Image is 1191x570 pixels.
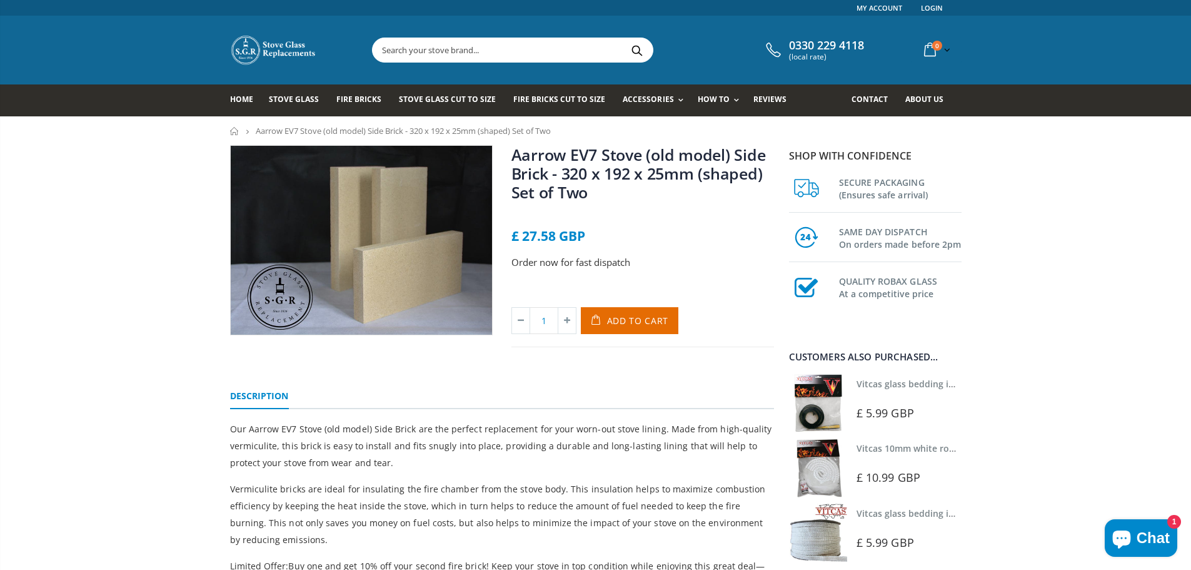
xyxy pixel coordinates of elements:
[753,94,786,104] span: Reviews
[932,41,942,51] span: 0
[1101,519,1181,560] inbox-online-store-chat: Shopify online store chat
[919,38,953,62] a: 0
[763,39,864,61] a: 0330 229 4118 (local rate)
[623,84,689,116] a: Accessories
[230,481,774,548] p: Vermiculite bricks are ideal for insulating the fire chamber from the stove body. This insulation...
[607,315,669,327] span: Add to Cart
[698,94,730,104] span: How To
[857,535,914,550] span: £ 5.99 GBP
[623,94,673,104] span: Accessories
[852,84,897,116] a: Contact
[698,84,745,116] a: How To
[230,127,239,135] a: Home
[511,144,766,203] a: Aarrow EV7 Stove (old model) Side Brick - 320 x 192 x 25mm (shaped) Set of Two
[905,94,943,104] span: About us
[230,94,253,104] span: Home
[789,374,847,432] img: Vitcas stove glass bedding in tape
[231,146,492,335] img: 3_fire_bricks-2-min_1024x1024_49cae911-fba0-4f4e-89a3-b3a4a43991a2_800x_crop_center.jpg
[753,84,796,116] a: Reviews
[399,94,496,104] span: Stove Glass Cut To Size
[839,174,962,201] h3: SECURE PACKAGING (Ensures safe arrival)
[905,84,953,116] a: About us
[581,307,679,334] button: Add to Cart
[857,405,914,420] span: £ 5.99 GBP
[511,255,774,270] p: Order now for fast dispatch
[230,34,318,66] img: Stove Glass Replacement
[789,53,864,61] span: (local rate)
[789,39,864,53] span: 0330 229 4118
[789,504,847,562] img: Vitcas stove glass bedding in tape
[857,507,1122,519] a: Vitcas glass bedding in tape - 2mm x 15mm x 2 meters (White)
[839,223,962,251] h3: SAME DAY DISPATCH On orders made before 2pm
[336,84,391,116] a: Fire Bricks
[256,125,551,136] span: Aarrow EV7 Stove (old model) Side Brick - 320 x 192 x 25mm (shaped) Set of Two
[230,84,263,116] a: Home
[336,94,381,104] span: Fire Bricks
[513,94,605,104] span: Fire Bricks Cut To Size
[839,273,962,300] h3: QUALITY ROBAX GLASS At a competitive price
[857,378,1090,390] a: Vitcas glass bedding in tape - 2mm x 10mm x 2 meters
[857,442,1102,454] a: Vitcas 10mm white rope kit - includes rope seal and glue!
[857,470,920,485] span: £ 10.99 GBP
[513,84,615,116] a: Fire Bricks Cut To Size
[230,384,289,409] a: Description
[852,94,888,104] span: Contact
[269,94,319,104] span: Stove Glass
[789,439,847,497] img: Vitcas white rope, glue and gloves kit 10mm
[511,227,585,245] span: £ 27.58 GBP
[623,38,651,62] button: Search
[269,84,328,116] a: Stove Glass
[789,148,962,163] p: Shop with confidence
[789,352,962,362] div: Customers also purchased...
[230,420,774,471] p: Our Aarrow EV7 Stove (old model) Side Brick are the perfect replacement for your worn-out stove l...
[373,38,793,62] input: Search your stove brand...
[399,84,505,116] a: Stove Glass Cut To Size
